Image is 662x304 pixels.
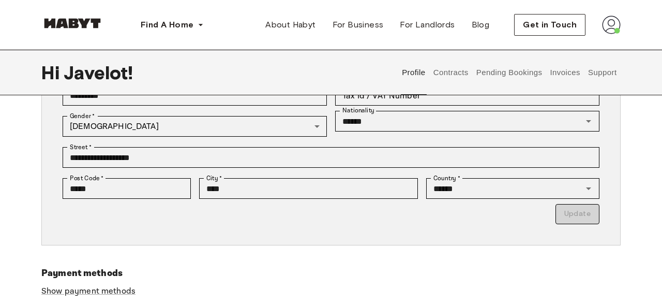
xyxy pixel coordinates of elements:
a: For Landlords [392,15,463,35]
button: Support [586,50,618,95]
span: Javelot ! [64,62,133,83]
label: Gender [70,111,95,121]
button: Find A Home [132,15,212,35]
label: Country [433,173,460,183]
a: Blog [463,15,498,35]
span: Find A Home [141,19,193,31]
div: [DEMOGRAPHIC_DATA] [63,116,327,137]
span: For Business [333,19,384,31]
img: avatar [602,16,621,34]
img: Habyt [41,18,103,28]
span: Get in Touch [523,19,577,31]
button: Contracts [432,50,470,95]
span: Blog [472,19,490,31]
button: Open [581,181,596,196]
button: Get in Touch [514,14,585,36]
h6: Payment methods [41,266,621,281]
button: Open [581,114,596,128]
button: Pending Bookings [475,50,544,95]
span: For Landlords [400,19,455,31]
a: For Business [324,15,392,35]
label: Nationality [342,106,374,115]
span: About Habyt [265,19,315,31]
label: Post Code [70,173,104,183]
a: Show payment methods [41,286,136,297]
button: Profile [401,50,427,95]
div: user profile tabs [398,50,621,95]
label: Street [70,142,92,152]
span: Hi [41,62,64,83]
label: City [206,173,222,183]
a: About Habyt [257,15,324,35]
button: Invoices [549,50,581,95]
